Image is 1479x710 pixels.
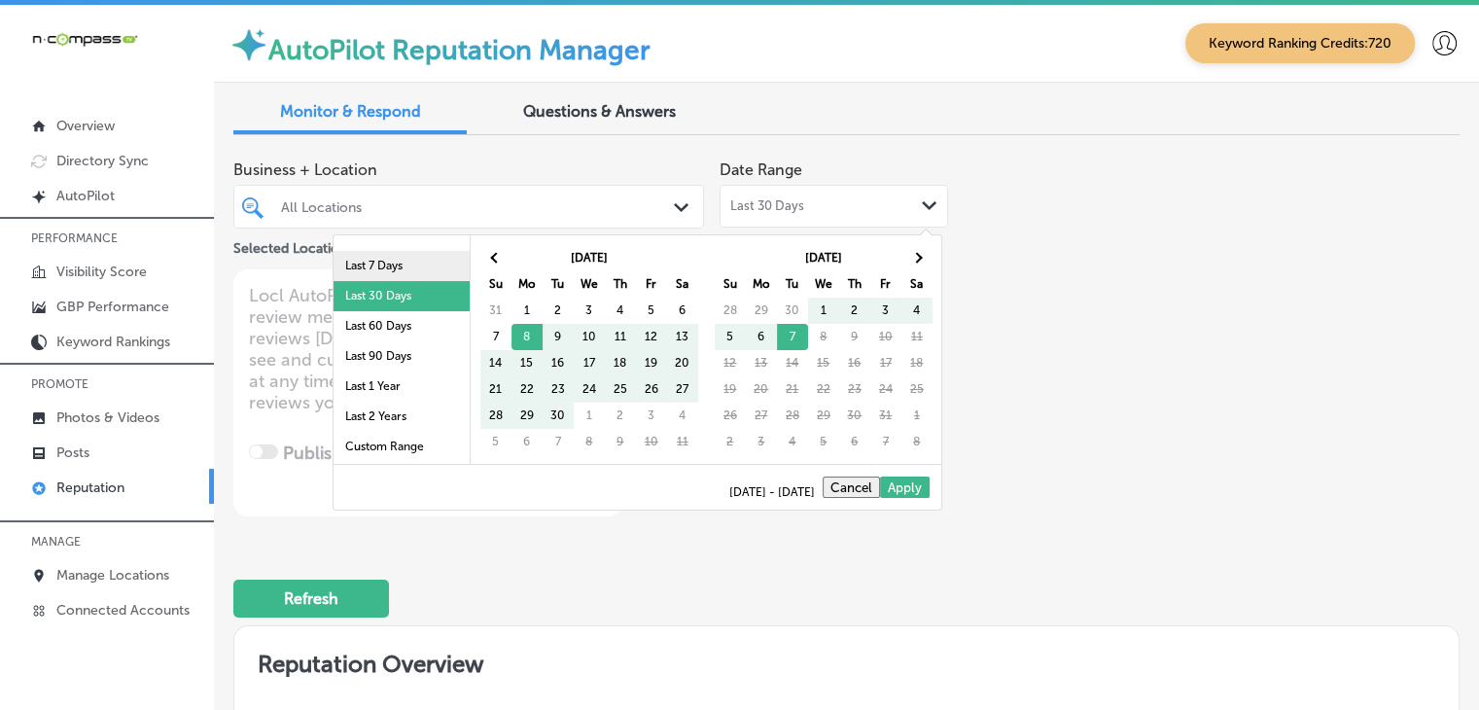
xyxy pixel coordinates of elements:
td: 30 [777,298,808,324]
td: 9 [605,429,636,455]
img: logo_orange.svg [31,31,47,47]
td: 15 [511,350,543,376]
div: Domain Overview [74,115,174,127]
th: Sa [667,271,698,298]
td: 25 [901,376,933,403]
td: 31 [480,298,511,324]
th: Su [480,271,511,298]
li: Last 2 Years [334,402,470,432]
span: Business + Location [233,160,704,179]
li: Last 90 Days [334,341,470,372]
td: 21 [777,376,808,403]
td: 19 [636,350,667,376]
img: tab_domain_overview_orange.svg [53,113,68,128]
td: 29 [746,298,777,324]
td: 23 [543,376,574,403]
img: autopilot-icon [229,25,268,64]
p: Reputation [56,479,124,496]
th: Mo [511,271,543,298]
td: 22 [808,376,839,403]
div: All Locations [281,198,676,215]
th: Mo [746,271,777,298]
td: 3 [574,298,605,324]
td: 3 [746,429,777,455]
td: 24 [574,376,605,403]
td: 6 [746,324,777,350]
td: 5 [636,298,667,324]
td: 18 [605,350,636,376]
td: 19 [715,376,746,403]
td: 2 [543,298,574,324]
p: Photos & Videos [56,409,159,426]
label: AutoPilot Reputation Manager [268,34,651,66]
span: [DATE] - [DATE] [729,486,823,498]
th: We [808,271,839,298]
td: 27 [667,376,698,403]
td: 11 [605,324,636,350]
td: 26 [715,403,746,429]
td: 12 [715,350,746,376]
td: 16 [543,350,574,376]
td: 25 [605,376,636,403]
th: Fr [870,271,901,298]
th: Fr [636,271,667,298]
button: Cancel [823,477,880,498]
td: 8 [511,324,543,350]
td: 1 [901,403,933,429]
td: 21 [480,376,511,403]
th: Tu [543,271,574,298]
span: Last 30 Days [730,198,804,214]
li: Custom Range [334,432,470,462]
td: 6 [839,429,870,455]
td: 4 [605,298,636,324]
div: Keywords by Traffic [215,115,328,127]
td: 17 [574,350,605,376]
li: Last 60 Days [334,311,470,341]
td: 5 [808,429,839,455]
td: 11 [667,429,698,455]
td: 1 [574,403,605,429]
th: Sa [901,271,933,298]
p: GBP Performance [56,299,169,315]
td: 10 [870,324,901,350]
td: 22 [511,376,543,403]
td: 30 [543,403,574,429]
td: 15 [808,350,839,376]
td: 9 [839,324,870,350]
button: Refresh [233,580,389,618]
th: Su [715,271,746,298]
td: 2 [605,403,636,429]
td: 2 [839,298,870,324]
td: 4 [667,403,698,429]
td: 7 [543,429,574,455]
td: 6 [667,298,698,324]
td: 13 [746,350,777,376]
th: We [574,271,605,298]
td: 4 [777,429,808,455]
td: 13 [667,324,698,350]
td: 6 [511,429,543,455]
td: 17 [870,350,901,376]
td: 12 [636,324,667,350]
td: 2 [715,429,746,455]
span: Questions & Answers [523,102,676,121]
td: 31 [870,403,901,429]
img: 660ab0bf-5cc7-4cb8-ba1c-48b5ae0f18e60NCTV_CLogo_TV_Black_-500x88.png [31,30,138,49]
td: 9 [543,324,574,350]
td: 26 [636,376,667,403]
td: 11 [901,324,933,350]
td: 3 [870,298,901,324]
td: 1 [511,298,543,324]
td: 28 [480,403,511,429]
p: Connected Accounts [56,602,190,619]
img: website_grey.svg [31,51,47,66]
td: 8 [574,429,605,455]
td: 14 [480,350,511,376]
div: Domain: [DOMAIN_NAME] [51,51,214,66]
label: Date Range [720,160,802,179]
th: [DATE] [746,245,901,271]
td: 5 [715,324,746,350]
p: Selected Locations ( 164 ) [233,232,383,257]
td: 7 [777,324,808,350]
span: Keyword Ranking Credits: 720 [1185,23,1415,63]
